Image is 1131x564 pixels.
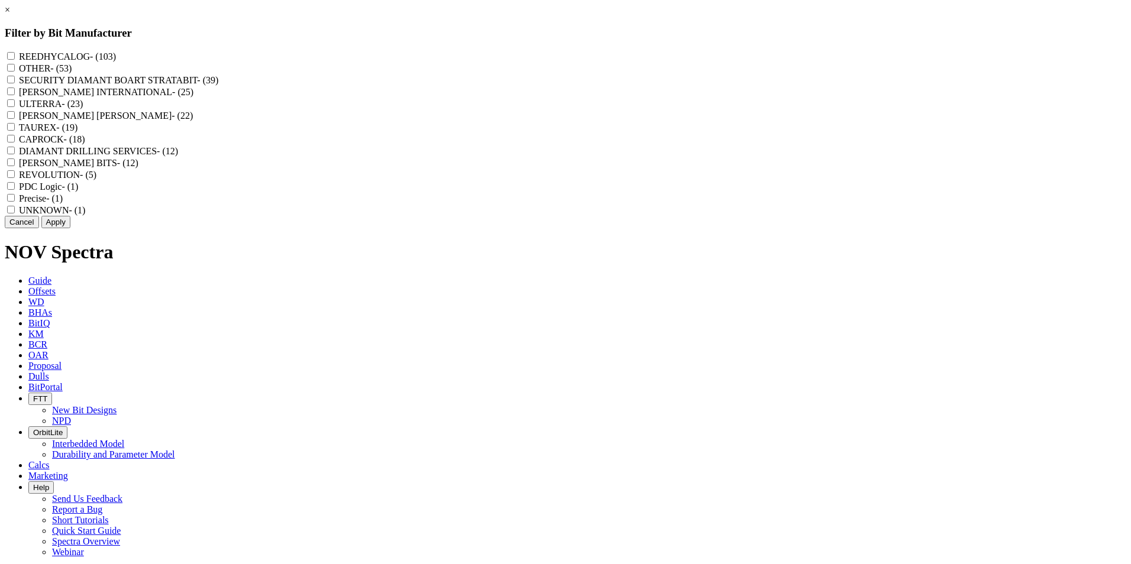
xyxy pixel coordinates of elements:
[19,205,85,215] label: UNKNOWN
[33,428,63,437] span: OrbitLite
[19,63,72,73] label: OTHER
[5,27,1126,40] h3: Filter by Bit Manufacturer
[46,193,63,203] span: - (1)
[28,318,50,328] span: BitIQ
[52,526,121,536] a: Quick Start Guide
[19,122,78,132] label: TAUREX
[19,51,116,61] label: REEDHYCALOG
[52,504,102,514] a: Report a Bug
[19,158,138,168] label: [PERSON_NAME] BITS
[19,181,78,192] label: PDC Logic
[28,460,50,470] span: Calcs
[28,275,51,286] span: Guide
[52,515,109,525] a: Short Tutorials
[28,339,47,349] span: BCR
[19,170,96,180] label: REVOLUTION
[52,405,117,415] a: New Bit Designs
[28,382,63,392] span: BitPortal
[19,75,218,85] label: SECURITY DIAMANT BOART STRATABIT
[19,99,83,109] label: ULTERRA
[157,146,178,156] span: - (12)
[50,63,72,73] span: - (53)
[52,494,122,504] a: Send Us Feedback
[19,111,193,121] label: [PERSON_NAME] [PERSON_NAME]
[41,216,70,228] button: Apply
[69,205,85,215] span: - (1)
[90,51,116,61] span: - (103)
[172,111,193,121] span: - (22)
[28,350,49,360] span: OAR
[56,122,77,132] span: - (19)
[62,99,83,109] span: - (23)
[52,547,84,557] a: Webinar
[197,75,218,85] span: - (39)
[28,471,68,481] span: Marketing
[52,449,175,459] a: Durability and Parameter Model
[5,216,39,228] button: Cancel
[5,241,1126,263] h1: NOV Spectra
[52,536,120,546] a: Spectra Overview
[19,134,85,144] label: CAPROCK
[19,193,63,203] label: Precise
[117,158,138,168] span: - (12)
[28,297,44,307] span: WD
[62,181,78,192] span: - (1)
[172,87,193,97] span: - (25)
[28,307,52,317] span: BHAs
[33,483,49,492] span: Help
[28,286,56,296] span: Offsets
[19,146,178,156] label: DIAMANT DRILLING SERVICES
[28,329,44,339] span: KM
[33,394,47,403] span: FTT
[28,361,62,371] span: Proposal
[80,170,96,180] span: - (5)
[52,439,124,449] a: Interbedded Model
[28,371,49,381] span: Dulls
[5,5,10,15] a: ×
[64,134,85,144] span: - (18)
[19,87,193,97] label: [PERSON_NAME] INTERNATIONAL
[52,416,71,426] a: NPD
